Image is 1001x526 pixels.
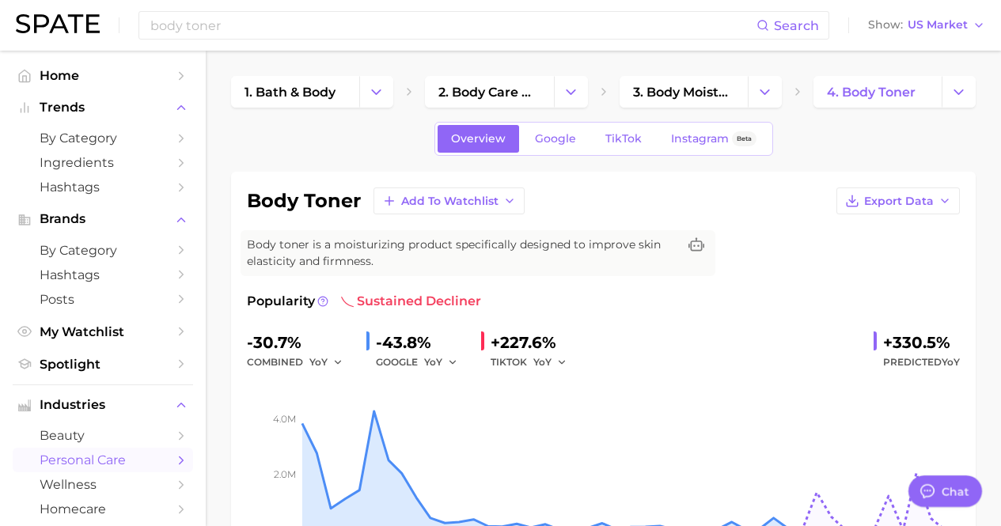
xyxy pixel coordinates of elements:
span: by Category [40,131,166,146]
span: Trends [40,100,166,115]
span: Spotlight [40,357,166,372]
span: Beta [737,132,752,146]
a: Hashtags [13,175,193,199]
button: Change Category [554,76,588,108]
span: Show [868,21,903,29]
span: TikTok [605,132,642,146]
span: Brands [40,212,166,226]
a: personal care [13,448,193,472]
div: combined [247,353,354,372]
input: Search here for a brand, industry, or ingredient [149,12,756,39]
img: SPATE [16,14,100,33]
button: ShowUS Market [864,15,989,36]
a: 4. body toner [813,76,942,108]
a: Overview [438,125,519,153]
span: YoY [942,356,960,368]
span: 1. bath & body [245,85,336,100]
a: 2. body care products [425,76,553,108]
span: 2. body care products [438,85,540,100]
button: Change Category [942,76,976,108]
div: GOOGLE [376,353,468,372]
img: sustained decliner [341,295,354,308]
span: by Category [40,243,166,258]
a: Hashtags [13,263,193,287]
div: TIKTOK [491,353,578,372]
span: sustained decliner [341,292,481,311]
span: beauty [40,428,166,443]
span: US Market [908,21,968,29]
span: Google [535,132,576,146]
span: 4. body toner [827,85,916,100]
button: Trends [13,96,193,119]
button: YoY [424,353,458,372]
span: Posts [40,292,166,307]
span: Add to Watchlist [401,195,499,208]
a: 1. bath & body [231,76,359,108]
button: Change Category [748,76,782,108]
a: by Category [13,126,193,150]
a: Spotlight [13,352,193,377]
a: beauty [13,423,193,448]
button: Brands [13,207,193,231]
span: Home [40,68,166,83]
span: YoY [424,355,442,369]
button: YoY [533,353,567,372]
span: personal care [40,452,166,467]
button: Industries [13,393,193,417]
span: Export Data [864,195,934,208]
div: -43.8% [376,330,468,355]
span: Industries [40,398,166,412]
a: My Watchlist [13,320,193,344]
a: homecare [13,497,193,521]
span: homecare [40,501,166,517]
button: Add to Watchlist [373,187,525,214]
a: 3. body moisturizing products [620,76,748,108]
a: Google [521,125,590,153]
span: Overview [451,132,506,146]
span: wellness [40,477,166,492]
span: Hashtags [40,180,166,195]
a: Home [13,63,193,88]
span: Body toner is a moisturizing product specifically designed to improve skin elasticity and firmness. [247,237,677,270]
a: wellness [13,472,193,497]
a: Ingredients [13,150,193,175]
span: Popularity [247,292,315,311]
span: Predicted [883,353,960,372]
span: YoY [309,355,328,369]
div: +330.5% [883,330,960,355]
h1: body toner [247,191,361,210]
button: Export Data [836,187,960,214]
div: -30.7% [247,330,354,355]
div: +227.6% [491,330,578,355]
span: Instagram [671,132,729,146]
span: Ingredients [40,155,166,170]
a: by Category [13,238,193,263]
span: YoY [533,355,552,369]
button: YoY [309,353,343,372]
a: InstagramBeta [658,125,770,153]
span: Search [774,18,819,33]
a: Posts [13,287,193,312]
a: TikTok [592,125,655,153]
span: 3. body moisturizing products [633,85,734,100]
span: Hashtags [40,267,166,282]
span: My Watchlist [40,324,166,339]
button: Change Category [359,76,393,108]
